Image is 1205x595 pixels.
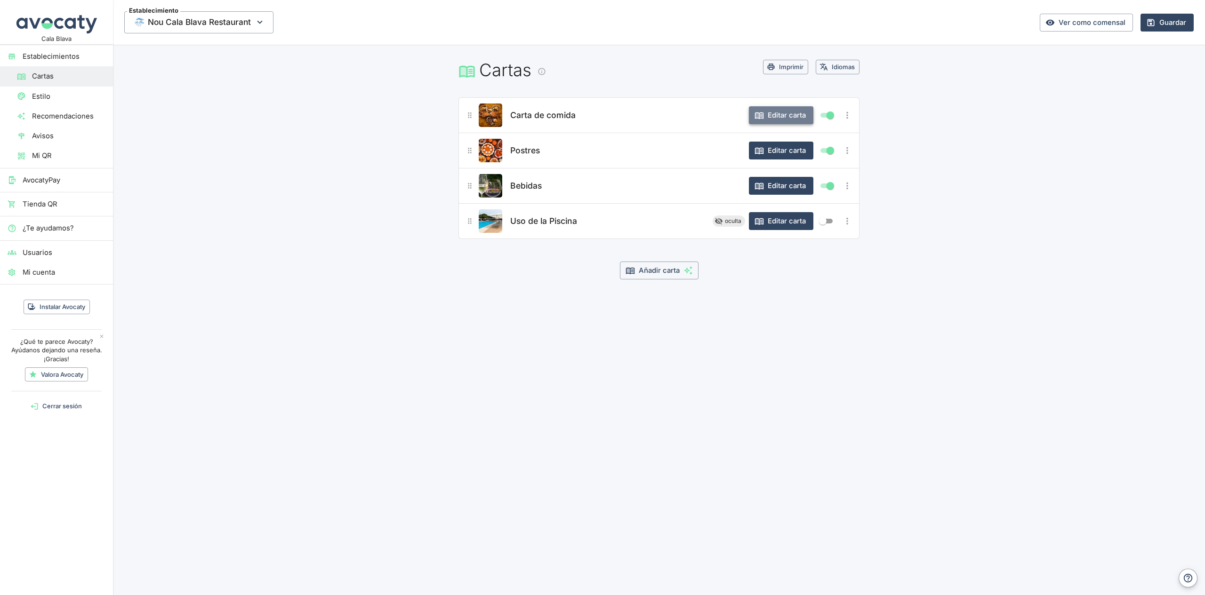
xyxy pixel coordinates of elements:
button: Editar producto [479,103,502,127]
h1: Cartas [458,60,763,80]
span: Nou Cala Blava Restaurant [148,15,251,29]
button: Añadir carta [620,262,699,279]
span: oculta [721,217,745,225]
button: ¿A qué carta? [463,179,477,193]
button: Editar carta [749,142,813,159]
span: Recomendaciones [32,111,105,121]
span: Tienda QR [23,199,105,209]
button: Ayuda y contacto [1179,569,1197,587]
button: Uso de la Piscina [508,211,579,231]
span: Establecimiento [127,8,180,14]
span: Cartas [32,71,105,81]
span: Usuarios [23,247,105,258]
span: Nou Cala Blava Restaurant [124,11,273,33]
button: Editar carta [749,212,813,230]
span: Mostrar / ocultar [817,215,828,227]
span: Postres [510,144,540,157]
span: ¿Te ayudamos? [23,223,105,233]
img: Postres [479,139,502,162]
button: Información [535,65,549,79]
button: Bebidas [508,175,544,196]
button: Carta de comida [508,105,578,126]
img: Uso de la Piscina [479,209,502,233]
p: ¿Qué te parece Avocaty? Ayúdanos dejando una reseña. ¡Gracias! [9,337,104,364]
button: EstablecimientoThumbnailNou Cala Blava Restaurant [124,11,273,33]
button: ¿A qué carta? [463,144,477,158]
span: Mostrar / ocultar [825,180,836,191]
button: Editar carta [749,106,813,124]
img: Bebidas [479,174,502,198]
span: Mostrar / ocultar [825,145,836,156]
button: ¿A qué carta? [463,109,477,122]
button: Cerrar sesión [4,399,109,413]
a: Valora Avocaty [25,367,88,382]
span: Establecimientos [23,51,105,62]
button: Guardar [1141,14,1194,32]
img: Carta de comida [479,103,502,127]
span: Mostrar / ocultar [825,110,836,121]
button: Editar producto [479,174,502,198]
button: ¿A qué carta? [463,214,477,228]
button: Editar producto [479,139,502,162]
a: Ver como comensal [1040,14,1133,32]
button: Editar carta [749,177,813,195]
button: Instalar Avocaty [24,300,90,314]
span: AvocatyPay [23,175,105,185]
span: Estilo [32,91,105,102]
button: Más opciones [840,214,855,229]
img: Thumbnail [135,17,144,27]
button: Idiomas [816,60,860,74]
button: Imprimir [763,60,808,74]
button: Más opciones [840,178,855,193]
button: Editar producto [479,209,502,233]
span: Bebidas [510,179,542,192]
button: Más opciones [840,108,855,123]
span: Avisos [32,131,105,141]
span: Mi QR [32,151,105,161]
button: Más opciones [840,143,855,158]
span: Uso de la Piscina [510,214,577,228]
button: Postres [508,140,542,161]
span: Mi cuenta [23,267,105,278]
span: Carta de comida [510,109,576,122]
